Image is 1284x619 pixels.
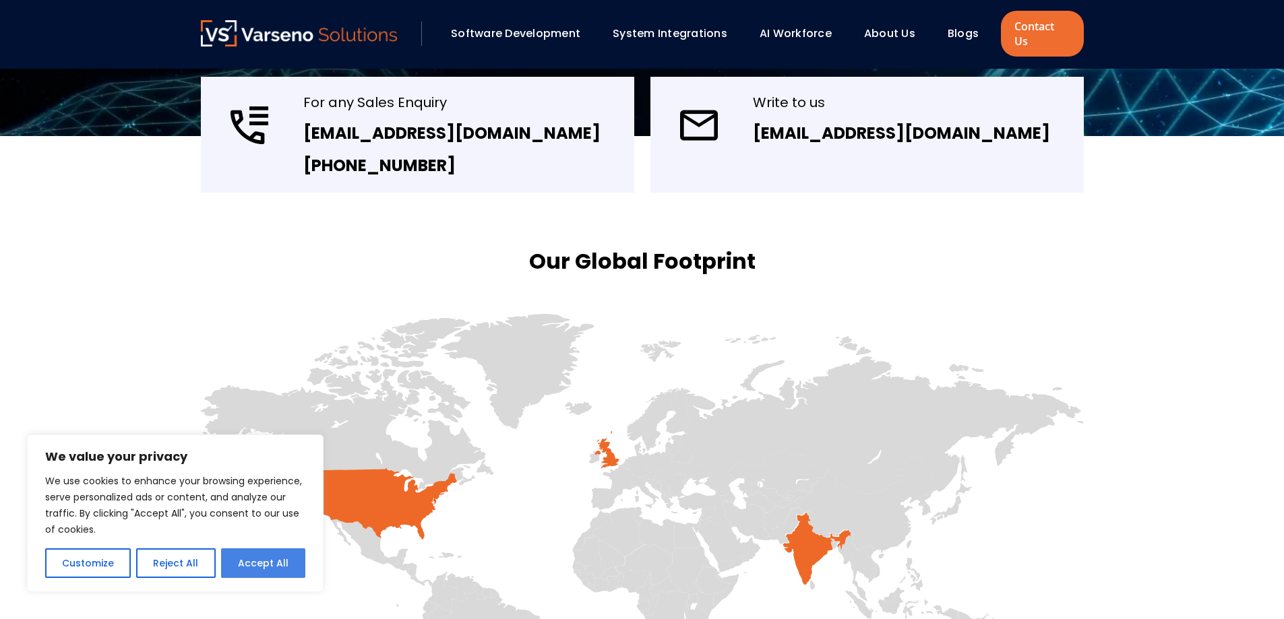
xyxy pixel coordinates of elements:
[753,93,1050,112] div: Write to us
[136,548,215,578] button: Reject All
[760,26,832,41] a: AI Workforce
[303,154,456,176] a: [PHONE_NUMBER]
[948,26,979,41] a: Blogs
[606,22,746,45] div: System Integrations
[444,22,599,45] div: Software Development
[1001,11,1083,57] a: Contact Us
[451,26,580,41] a: Software Development
[529,247,756,276] h2: Our Global Footprint
[303,122,601,144] a: [EMAIL_ADDRESS][DOMAIN_NAME]
[45,548,131,578] button: Customize
[303,93,601,112] div: For any Sales Enquiry
[753,22,851,45] div: AI Workforce
[864,26,915,41] a: About Us
[45,449,305,465] p: We value your privacy
[221,548,305,578] button: Accept All
[857,22,934,45] div: About Us
[613,26,727,41] a: System Integrations
[201,20,398,46] img: Varseno Solutions – Product Engineering & IT Services
[753,122,1050,144] a: [EMAIL_ADDRESS][DOMAIN_NAME]
[45,473,305,537] p: We use cookies to enhance your browsing experience, serve personalized ads or content, and analyz...
[941,22,998,45] div: Blogs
